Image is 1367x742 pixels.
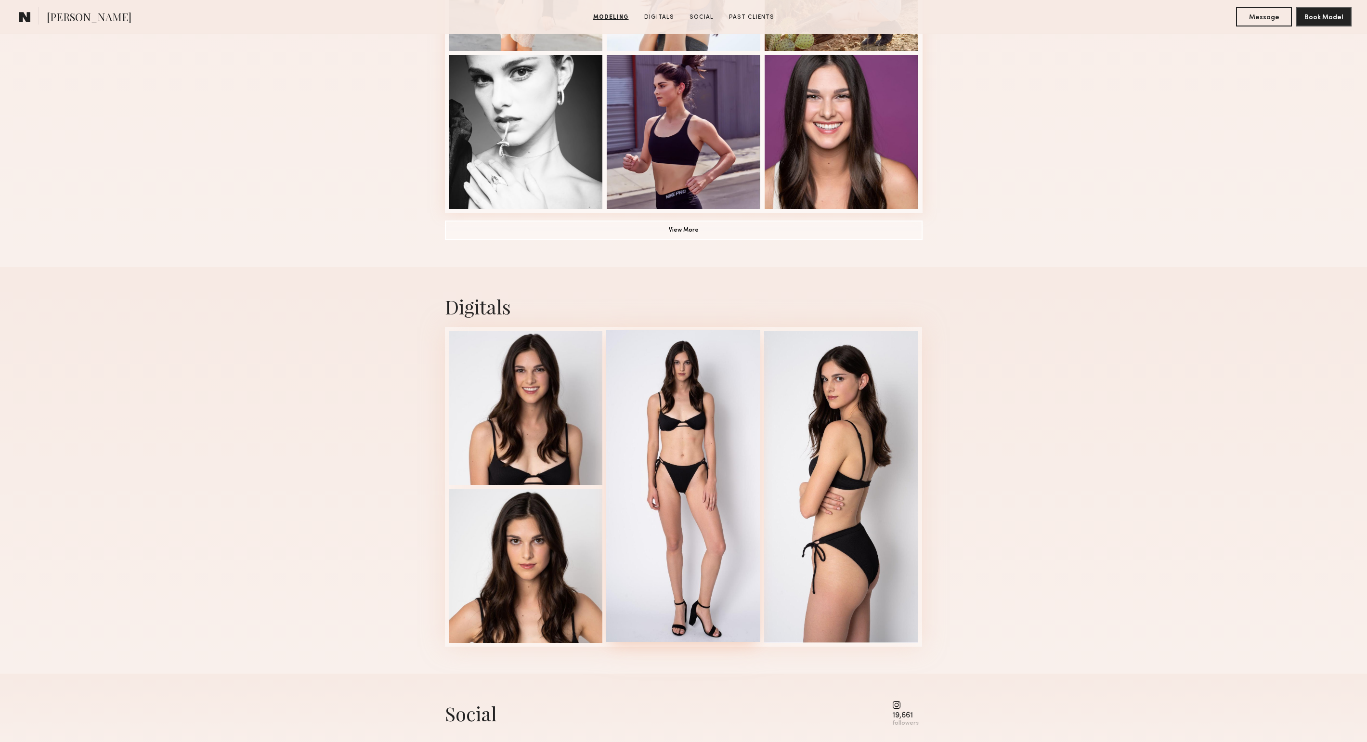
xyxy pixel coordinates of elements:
[1236,7,1292,26] button: Message
[725,13,778,22] a: Past Clients
[445,701,497,726] div: Social
[686,13,717,22] a: Social
[892,720,919,727] div: followers
[445,221,923,240] button: View More
[47,10,131,26] span: [PERSON_NAME]
[892,712,919,719] div: 19,661
[589,13,633,22] a: Modeling
[640,13,678,22] a: Digitals
[445,294,923,319] div: Digitals
[1296,7,1352,26] button: Book Model
[1296,13,1352,21] a: Book Model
